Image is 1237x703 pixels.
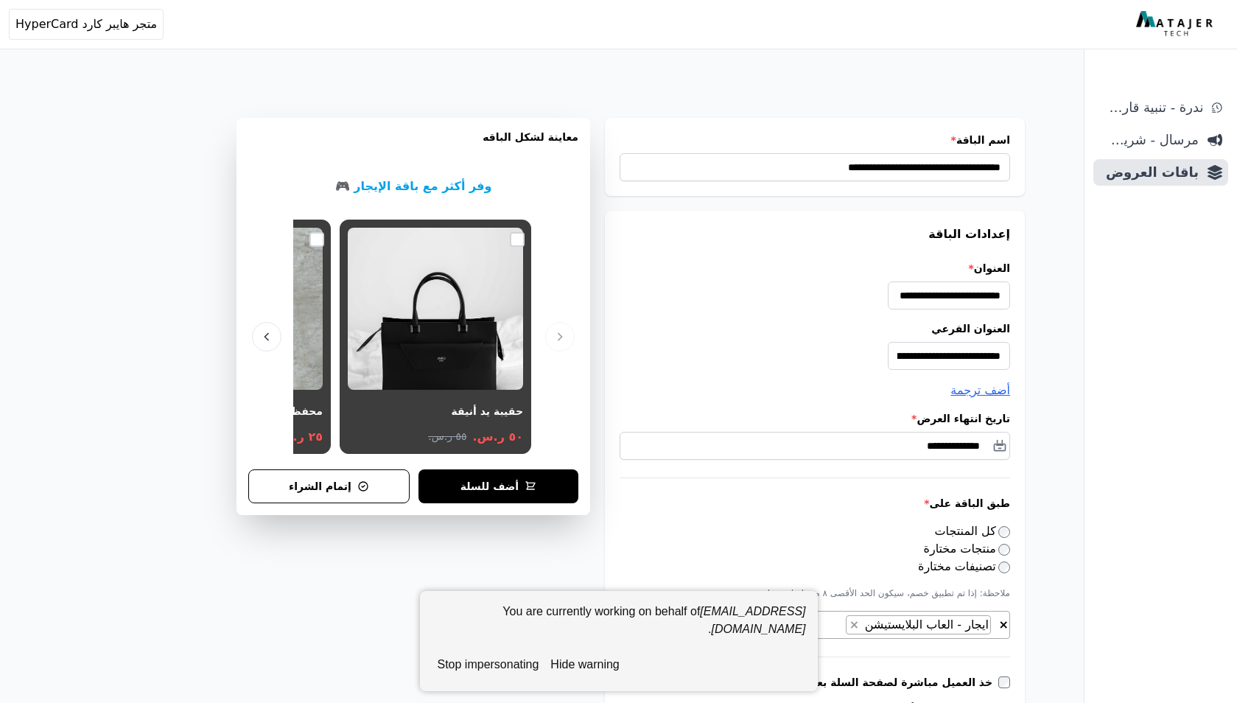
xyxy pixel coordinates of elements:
[620,225,1010,243] h3: إعدادات الباقة
[999,618,1009,632] span: ×
[252,322,281,351] button: Next
[743,675,998,690] label: خذ العميل مباشرة لصفحة السلة بعد اضافة المنتج
[861,618,990,632] span: ايجار - العاب البلايستيشن
[1099,130,1199,150] span: مرسال - شريط دعاية
[451,405,523,418] div: حقيبة يد أنيقة
[620,411,1010,426] label: تاريخ انتهاء العرض
[847,616,862,634] button: Remove item
[329,178,498,195] h2: وفر أكثر مع باقة الإيجار 🎮
[620,133,1010,147] label: اسم الباقة
[1136,11,1216,38] img: MatajerTech Logo
[918,559,1010,573] label: تصنيفات مختارة
[472,428,523,446] span: ٥٠ ر.س.
[428,429,466,444] span: ٥٥ ر.س.
[998,615,1009,630] button: Remove all items
[620,321,1010,336] label: العنوان الفرعي
[849,618,859,632] span: ×
[544,650,625,679] button: hide warning
[9,9,164,40] button: متجر هايبر كارد HyperCard
[272,428,323,446] span: ٢٥ ر.س.
[998,544,1010,556] input: منتجات مختارة
[348,228,523,390] img: حقيبة يد أنيقة
[924,542,1010,556] label: منتجات مختارة
[1099,97,1203,118] span: ندرة - تنبية قارب علي النفاذ
[418,469,578,503] button: أضف للسلة
[998,526,1010,538] input: كل المنتجات
[248,469,410,503] button: إتمام الشراء
[950,382,1010,399] button: أضف ترجمة
[620,496,1010,511] label: طبق الباقة على
[833,617,842,634] textarea: Search
[432,650,545,679] button: stop impersonating
[700,605,805,635] em: [EMAIL_ADDRESS][DOMAIN_NAME]
[248,130,578,162] h3: معاينة لشكل الباقه
[15,15,157,33] span: متجر هايبر كارد HyperCard
[545,322,575,351] button: Previous
[950,383,1010,397] span: أضف ترجمة
[935,524,1011,538] label: كل المنتجات
[315,195,511,211] p: عرض خاص: استأجر لعبتين وخذ الثالثة مجانًا!
[998,562,1010,573] input: تصنيفات مختارة
[1099,162,1199,183] span: باقات العروض
[846,615,991,634] li: ايجار - العاب البلايستيشن
[620,261,1010,276] label: العنوان
[432,603,806,650] div: You are currently working on behalf of .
